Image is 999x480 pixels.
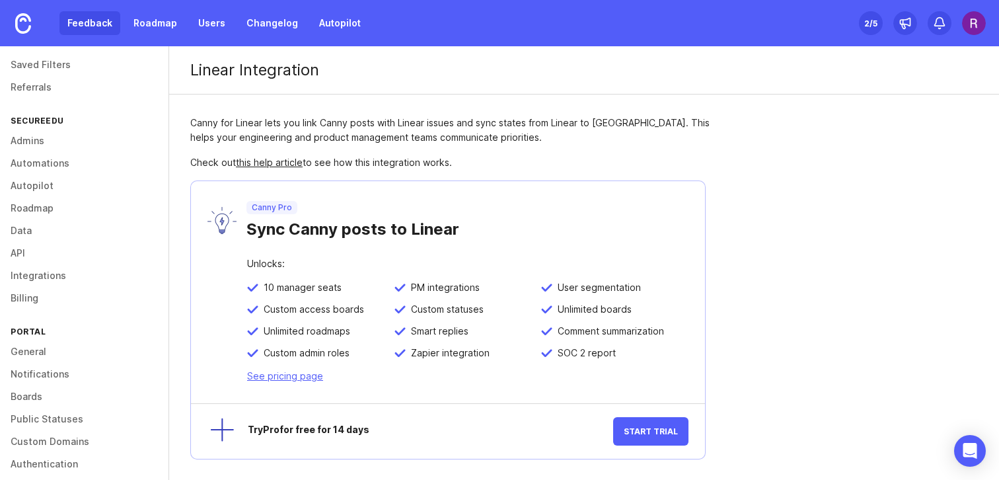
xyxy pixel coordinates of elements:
[59,11,120,35] a: Feedback
[552,325,664,337] span: Comment summarization
[190,155,452,170] div: Check out to see how this integration works.
[258,347,350,359] span: Custom admin roles
[406,282,480,294] span: PM integrations
[246,214,688,239] div: Sync Canny posts to Linear
[248,425,613,438] div: Try Pro for free for 14 days
[247,370,323,381] a: See pricing page
[252,202,292,213] p: Canny Pro
[406,347,490,359] span: Zapier integration
[236,157,303,168] a: this help article
[190,116,719,145] div: Canny for Linear lets you link Canny posts with Linear issues and sync states from Linear to [GEO...
[613,417,688,446] button: Start Trial
[962,11,986,35] img: Rakesh Saini
[864,14,877,32] div: 2 /5
[169,46,999,95] div: Linear Integration
[126,11,185,35] a: Roadmap
[406,303,484,315] span: Custom statuses
[258,282,342,294] span: 10 manager seats
[15,13,31,34] img: Canny Home
[552,282,641,294] span: User segmentation
[207,207,237,234] img: lyW0TRAiArAAAAAASUVORK5CYII=
[311,11,369,35] a: Autopilot
[247,259,688,282] div: Unlocks:
[624,426,678,436] span: Start Trial
[859,11,883,35] button: 2/5
[239,11,306,35] a: Changelog
[190,11,233,35] a: Users
[258,303,364,315] span: Custom access boards
[552,347,616,359] span: SOC 2 report
[406,325,468,337] span: Smart replies
[954,435,986,467] div: Open Intercom Messenger
[552,303,632,315] span: Unlimited boards
[258,325,350,337] span: Unlimited roadmaps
